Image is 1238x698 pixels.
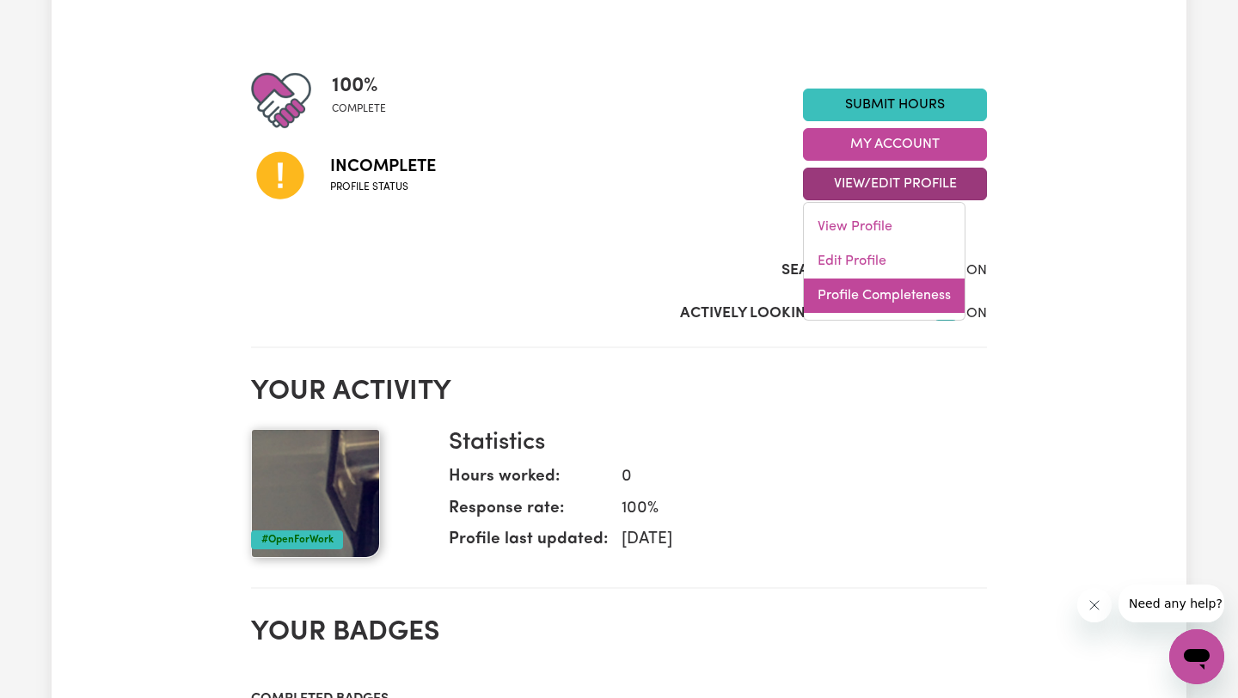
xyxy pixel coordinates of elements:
span: Profile status [330,180,436,195]
dd: 100 % [608,497,973,522]
div: View/Edit Profile [803,202,965,321]
span: ON [966,264,987,278]
img: Your profile picture [251,429,380,558]
div: Profile completeness: 100% [332,70,400,131]
dd: 0 [608,465,973,490]
div: #OpenForWork [251,530,343,549]
span: Incomplete [330,154,436,180]
h2: Your badges [251,616,987,649]
iframe: Close message [1077,588,1112,622]
h3: Statistics [449,429,973,458]
label: Actively Looking for Clients [680,303,911,325]
label: Search Visibility [781,260,911,282]
span: ON [966,307,987,321]
span: 100 % [332,70,386,101]
button: My Account [803,128,987,161]
span: complete [332,101,386,117]
dd: [DATE] [608,528,973,553]
iframe: Message from company [1118,585,1224,622]
button: View/Edit Profile [803,168,987,200]
a: Edit Profile [804,244,965,279]
dt: Response rate: [449,497,608,529]
a: Submit Hours [803,89,987,121]
dt: Hours worked: [449,465,608,497]
a: View Profile [804,210,965,244]
a: Profile Completeness [804,279,965,313]
dt: Profile last updated: [449,528,608,560]
h2: Your activity [251,376,987,408]
iframe: Button to launch messaging window [1169,629,1224,684]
